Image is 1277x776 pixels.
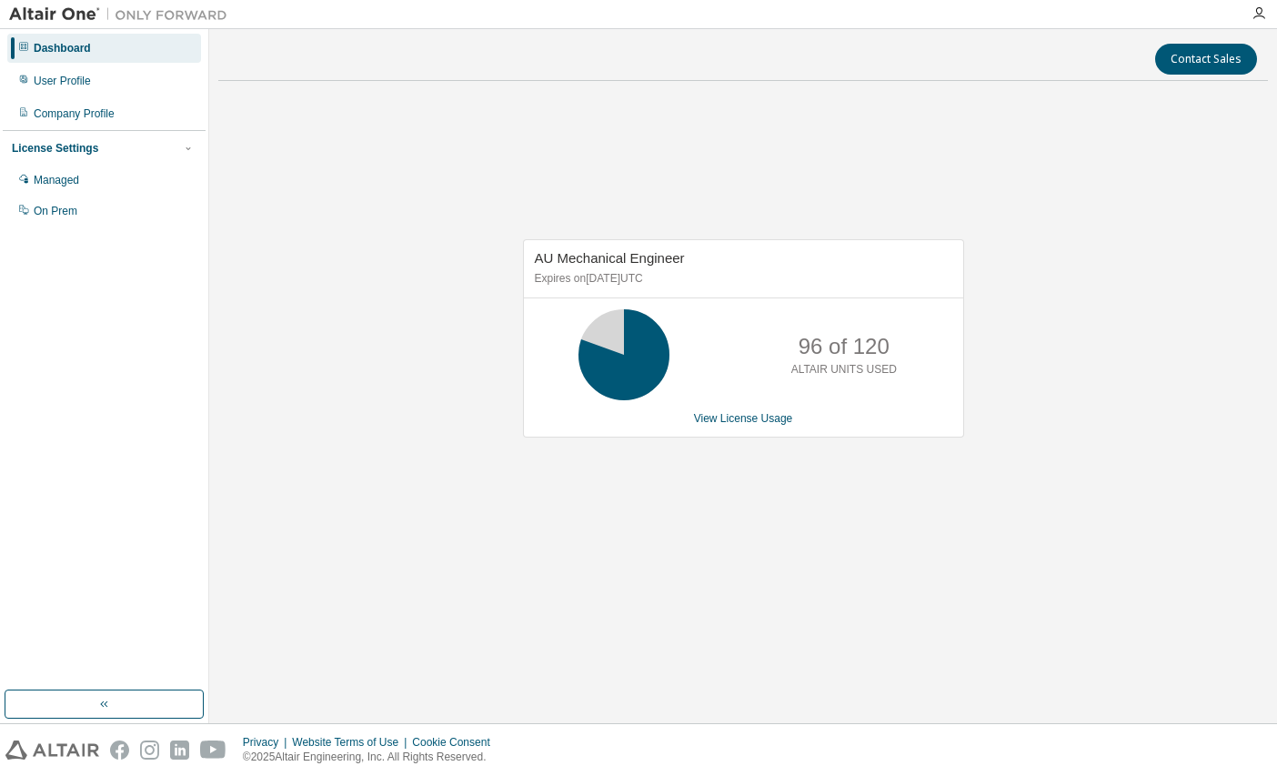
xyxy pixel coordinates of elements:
div: User Profile [34,74,91,88]
div: Dashboard [34,41,91,55]
img: altair_logo.svg [5,741,99,760]
img: youtube.svg [200,741,226,760]
div: Privacy [243,735,292,750]
div: Website Terms of Use [292,735,412,750]
a: View License Usage [694,412,793,425]
div: License Settings [12,141,98,156]
img: instagram.svg [140,741,159,760]
img: Altair One [9,5,236,24]
p: 96 of 120 [799,331,890,362]
div: Managed [34,173,79,187]
div: Company Profile [34,106,115,121]
img: linkedin.svg [170,741,189,760]
div: On Prem [34,204,77,218]
p: ALTAIR UNITS USED [791,362,897,378]
div: Cookie Consent [412,735,500,750]
img: facebook.svg [110,741,129,760]
span: AU Mechanical Engineer [535,250,685,266]
p: Expires on [DATE] UTC [535,271,948,287]
button: Contact Sales [1155,44,1257,75]
p: © 2025 Altair Engineering, Inc. All Rights Reserved. [243,750,501,765]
